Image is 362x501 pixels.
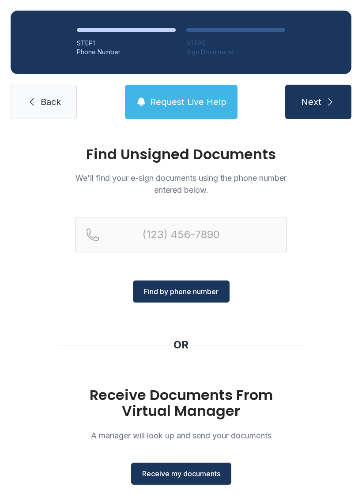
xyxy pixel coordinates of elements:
[150,96,226,108] span: Request Live Help
[186,39,285,48] div: STEP 2
[77,48,176,56] div: Phone Number
[75,387,287,419] h1: Receive Documents From Virtual Manager
[75,217,287,252] input: Reservation phone number
[142,468,220,479] span: Receive my documents
[75,147,287,161] h1: Find Unsigned Documents
[41,96,61,108] span: Back
[144,286,219,297] span: Find by phone number
[186,48,285,56] div: Sign Documents
[75,430,287,441] p: A manager will look up and send your documents
[75,172,287,196] p: We'll find your e-sign documents using the phone number entered below.
[77,39,176,48] div: STEP 1
[173,338,189,352] div: OR
[301,96,321,108] span: Next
